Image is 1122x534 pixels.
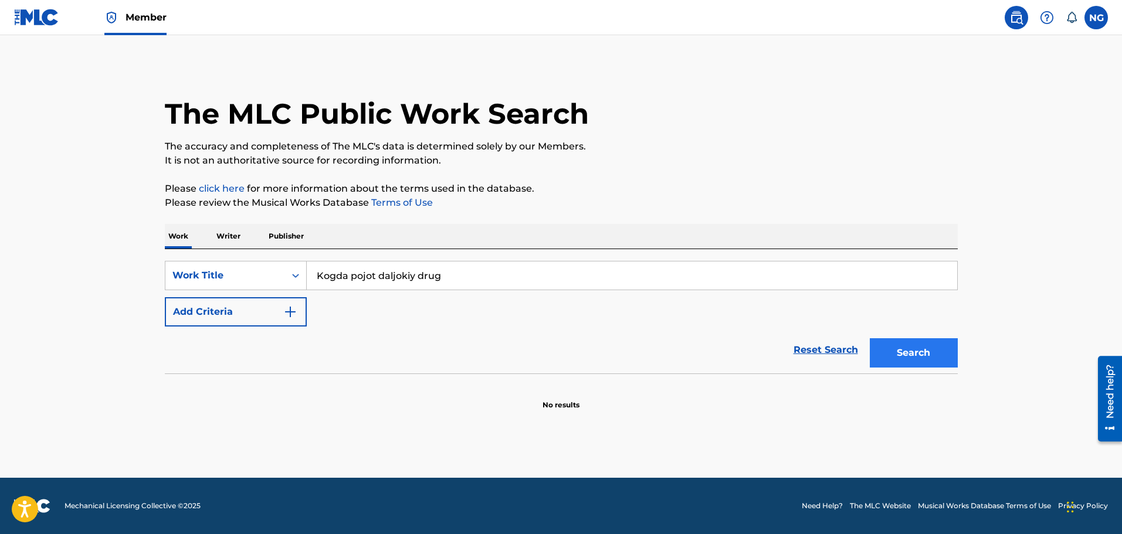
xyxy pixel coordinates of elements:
div: Help [1035,6,1059,29]
iframe: Chat Widget [1063,478,1122,534]
a: Need Help? [802,501,843,511]
div: User Menu [1084,6,1108,29]
img: Top Rightsholder [104,11,118,25]
img: help [1040,11,1054,25]
a: Reset Search [788,337,864,363]
span: Mechanical Licensing Collective © 2025 [65,501,201,511]
p: Please for more information about the terms used in the database. [165,182,958,196]
p: Please review the Musical Works Database [165,196,958,210]
img: logo [14,499,50,513]
p: Publisher [265,224,307,249]
div: Work Title [172,268,278,283]
p: No results [543,386,579,410]
a: Terms of Use [369,197,433,208]
a: click here [199,183,245,194]
button: Search [870,338,958,368]
a: Privacy Policy [1058,501,1108,511]
span: Member [126,11,167,24]
a: Public Search [1005,6,1028,29]
p: The accuracy and completeness of The MLC's data is determined solely by our Members. [165,140,958,154]
div: Notifications [1066,12,1077,23]
img: 9d2ae6d4665cec9f34b9.svg [283,305,297,319]
p: Work [165,224,192,249]
p: It is not an authoritative source for recording information. [165,154,958,168]
h1: The MLC Public Work Search [165,96,589,131]
a: The MLC Website [850,501,911,511]
img: MLC Logo [14,9,59,26]
a: Musical Works Database Terms of Use [918,501,1051,511]
div: Drag [1067,489,1074,525]
form: Search Form [165,261,958,373]
img: search [1009,11,1023,25]
button: Add Criteria [165,297,307,326]
iframe: Resource Center [1089,351,1122,445]
p: Writer [213,224,244,249]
